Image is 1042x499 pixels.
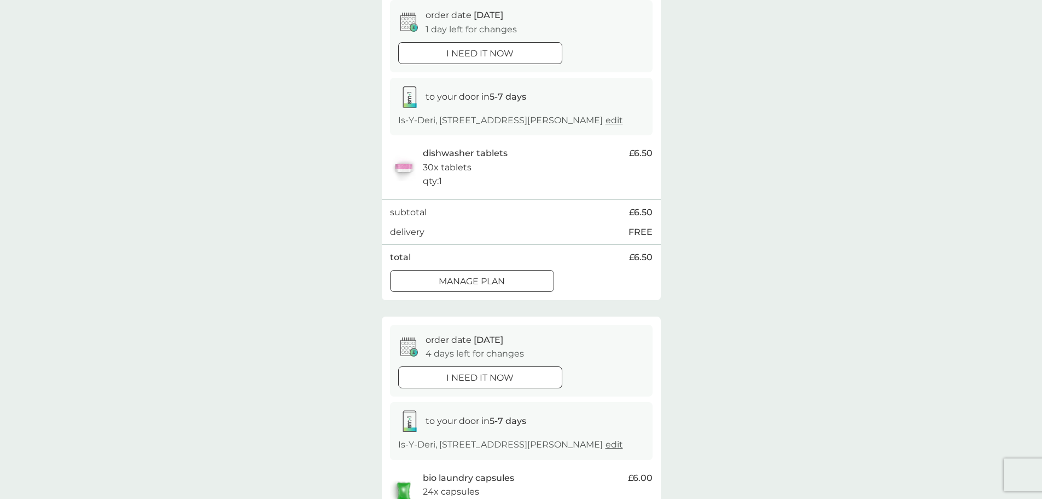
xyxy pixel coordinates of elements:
[426,416,526,426] span: to your door in
[628,471,653,485] span: £6.00
[628,225,653,239] p: FREE
[629,250,653,265] span: £6.50
[474,10,503,20] span: [DATE]
[446,47,514,61] p: i need it now
[606,115,623,125] a: edit
[426,8,503,22] p: order date
[423,160,471,175] p: 30x tablets
[629,146,653,160] span: £6.50
[398,113,623,128] p: Is-Y-Deri, [STREET_ADDRESS][PERSON_NAME]
[606,439,623,450] a: edit
[390,270,554,292] button: Manage plan
[390,205,427,220] p: subtotal
[398,438,623,452] p: Is-Y-Deri, [STREET_ADDRESS][PERSON_NAME]
[398,366,562,388] button: i need it now
[446,371,514,385] p: i need it now
[426,333,503,347] p: order date
[390,250,411,265] p: total
[423,174,442,188] p: qty : 1
[474,335,503,345] span: [DATE]
[398,42,562,64] button: i need it now
[490,91,526,102] strong: 5-7 days
[423,471,514,485] p: bio laundry capsules
[423,485,479,499] p: 24x capsules
[490,416,526,426] strong: 5-7 days
[426,347,524,361] p: 4 days left for changes
[423,146,508,160] p: dishwasher tablets
[629,205,653,220] span: £6.50
[439,274,505,289] p: Manage plan
[426,91,526,102] span: to your door in
[390,225,424,239] p: delivery
[426,22,517,37] p: 1 day left for changes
